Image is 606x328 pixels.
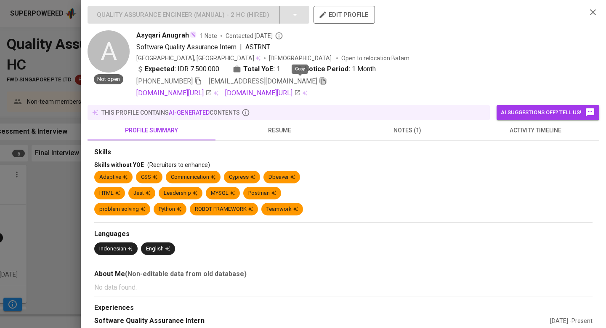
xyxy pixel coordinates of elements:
[195,205,253,213] div: ROBOT FRAMEWORK
[94,229,593,239] div: Languages
[136,88,212,98] a: [DOMAIN_NAME][URL]
[169,109,210,116] span: AI-generated
[94,316,550,326] div: Software Quality Assurance Intern
[99,173,128,181] div: Adaptive
[133,189,150,197] div: Jest
[136,64,219,74] div: IDR 7.500.000
[268,173,295,181] div: Dbeaver
[294,64,376,74] div: 1 Month
[229,173,255,181] div: Cypress
[99,205,145,213] div: problem solving
[136,77,193,85] span: [PHONE_NUMBER]
[94,148,593,157] div: Skills
[136,43,237,51] span: Software Quality Assurance Intern
[146,245,170,253] div: English
[94,303,593,313] div: Experiences
[164,189,197,197] div: Leadership
[200,32,217,40] span: 1 Note
[226,32,283,40] span: Contacted [DATE]
[243,64,275,74] b: Total YoE:
[320,9,368,20] span: edit profile
[211,189,235,197] div: MYSQL
[348,125,466,136] span: notes (1)
[93,125,210,136] span: profile summary
[550,317,593,325] div: [DATE] - Present
[88,30,130,73] div: A
[94,161,144,168] span: Skills without YOE
[99,189,120,197] div: HTML
[314,6,375,24] button: edit profile
[275,32,283,40] svg: By Batam recruiter
[94,269,593,279] div: About Me
[136,30,189,40] span: Asyqari Anugrah
[136,54,260,62] div: [GEOGRAPHIC_DATA], [GEOGRAPHIC_DATA]
[314,11,375,18] a: edit profile
[94,282,593,293] p: No data found.
[145,64,176,74] b: Expected:
[209,77,317,85] span: [EMAIL_ADDRESS][DOMAIN_NAME]
[171,173,215,181] div: Communication
[476,125,594,136] span: activity timeline
[141,173,157,181] div: CSS
[94,75,123,83] span: Not open
[269,54,333,62] span: [DEMOGRAPHIC_DATA]
[341,54,409,62] p: Open to relocation : Batam
[276,64,280,74] span: 1
[190,31,197,38] img: magic_wand.svg
[125,270,247,278] b: (Non-editable data from old database)
[245,43,270,51] span: ASTRNT
[304,64,350,74] b: Notice Period:
[225,88,301,98] a: [DOMAIN_NAME][URL]
[99,245,133,253] div: Indonesian
[248,189,276,197] div: Postman
[501,108,595,118] span: AI suggestions off? Tell us!
[266,205,298,213] div: Teamwork
[497,105,599,120] button: AI suggestions off? Tell us!
[147,161,210,168] span: (Recruiters to enhance)
[159,205,181,213] div: Python
[101,108,240,117] p: this profile contains contents
[240,42,242,52] span: |
[221,125,338,136] span: resume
